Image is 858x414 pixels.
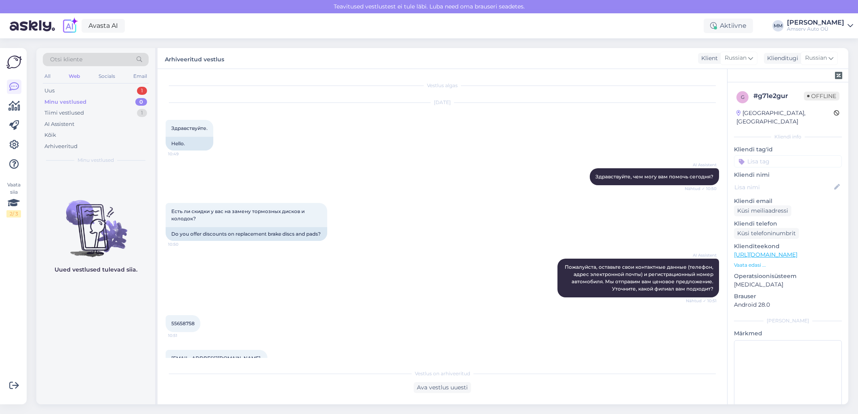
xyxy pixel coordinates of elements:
[734,261,842,269] p: Vaata edasi ...
[168,151,198,157] span: 10:49
[805,54,827,63] span: Russian
[44,131,56,139] div: Kõik
[414,382,471,393] div: Ava vestlus uuesti
[82,19,125,33] a: Avasta AI
[764,54,798,63] div: Klienditugi
[168,332,198,339] span: 10:51
[686,298,717,304] span: Nähtud ✓ 10:51
[166,82,719,89] div: Vestlus algas
[171,355,261,361] a: [EMAIL_ADDRESS][DOMAIN_NAME]
[165,53,224,64] label: Arhiveeritud vestlus
[734,317,842,324] div: [PERSON_NAME]
[734,272,842,280] p: Operatsioonisüsteem
[787,19,844,26] div: [PERSON_NAME]
[137,87,147,95] div: 1
[595,174,713,180] span: Здравствуйте, чем могу вам помочь сегодня?
[171,208,306,222] span: Есть ли скидки у вас на замену тормозных дисков и колодок?
[772,20,784,31] div: MM
[804,92,839,100] span: Offline
[736,109,834,126] div: [GEOGRAPHIC_DATA], [GEOGRAPHIC_DATA]
[171,320,195,326] span: 55658758
[166,227,327,241] div: Do you offer discounts on replacement brake discs and pads?
[835,72,842,79] img: zendesk
[698,54,718,63] div: Klient
[44,87,55,95] div: Uus
[44,142,78,151] div: Arhiveeritud
[734,155,842,167] input: Lisa tag
[741,94,744,100] span: g
[44,120,74,128] div: AI Assistent
[734,329,842,338] p: Märkmed
[753,91,804,101] div: # g71e2gur
[704,19,753,33] div: Aktiivne
[78,157,114,164] span: Minu vestlused
[61,17,78,34] img: explore-ai
[787,19,853,32] a: [PERSON_NAME]Amserv Auto OÜ
[686,162,717,168] span: AI Assistent
[734,292,842,301] p: Brauser
[44,109,84,117] div: Tiimi vestlused
[725,54,747,63] span: Russian
[55,266,137,274] p: Uued vestlused tulevad siia.
[565,264,715,292] span: Пожалуйста, оставьте свои контактные данные (телефон, адрес электронной почты) и регистрационный ...
[734,301,842,309] p: Android 28.0
[734,242,842,251] p: Klienditeekond
[734,133,842,140] div: Kliendi info
[734,197,842,205] p: Kliendi email
[734,145,842,154] p: Kliendi tag'id
[734,171,842,179] p: Kliendi nimi
[166,137,213,151] div: Hello.
[685,186,717,192] span: Nähtud ✓ 10:50
[734,228,799,239] div: Küsi telefoninumbrit
[734,220,842,228] p: Kliendi telefon
[6,181,21,217] div: Vaata siia
[97,71,117,82] div: Socials
[44,98,86,106] div: Minu vestlused
[43,71,52,82] div: All
[137,109,147,117] div: 1
[734,280,842,289] p: [MEDICAL_DATA]
[734,251,797,258] a: [URL][DOMAIN_NAME]
[6,54,22,70] img: Askly Logo
[36,186,155,258] img: No chats
[168,241,198,247] span: 10:50
[787,26,844,32] div: Amserv Auto OÜ
[166,99,719,106] div: [DATE]
[132,71,149,82] div: Email
[686,252,717,258] span: AI Assistent
[171,125,208,131] span: Здравствуйте.
[415,370,470,377] span: Vestlus on arhiveeritud
[734,183,833,192] input: Lisa nimi
[135,98,147,106] div: 0
[67,71,82,82] div: Web
[50,55,82,64] span: Otsi kliente
[734,205,791,216] div: Küsi meiliaadressi
[6,210,21,217] div: 2 / 3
